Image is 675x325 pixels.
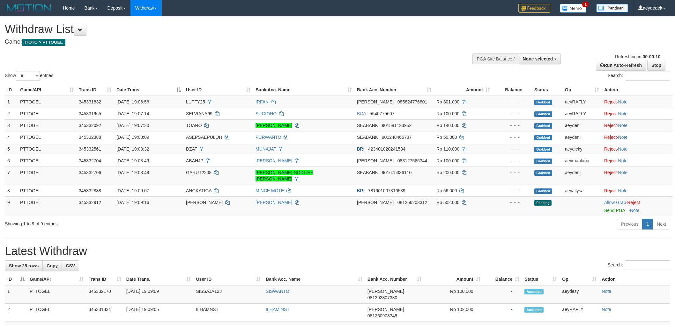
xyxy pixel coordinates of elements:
[532,84,562,96] th: Status
[256,170,313,181] a: [PERSON_NAME] GODLIEF [PERSON_NAME]
[186,146,197,152] span: DZAT
[186,135,222,140] span: ASEPSAEPULOH
[602,166,672,185] td: ·
[472,53,518,64] div: PGA Site Balance /
[116,170,149,175] span: [DATE] 19:08:49
[370,111,395,116] span: Copy 5540775607 to clipboard
[602,155,672,166] td: ·
[534,170,552,176] span: Grabbed
[256,135,281,140] a: PURWANTO
[562,185,602,196] td: aeyallysa
[16,71,40,81] select: Showentries
[436,200,459,205] span: Rp 502.000
[79,170,101,175] span: 345332706
[604,158,617,163] a: Reject
[596,4,628,12] img: panduan.png
[22,39,65,46] span: ITOTO > PTTOGEL
[642,54,660,59] strong: 00:00:10
[562,96,602,108] td: aeyRAFLY
[253,84,354,96] th: Bank Acc. Name: activate to sort column ascending
[186,99,205,104] span: LUTFY25
[27,285,86,304] td: PTTOGEL
[560,304,599,322] td: aeyRAFLY
[602,185,672,196] td: ·
[86,273,124,285] th: Trans ID: activate to sort column ascending
[27,304,86,322] td: PTTOGEL
[18,119,76,131] td: PTTOGEL
[18,155,76,166] td: PTTOGEL
[493,84,532,96] th: Balance
[618,123,628,128] a: Note
[495,110,529,117] div: - - -
[256,188,284,193] a: MINCE MOTE
[604,200,627,205] span: ·
[5,71,53,81] label: Show entries
[523,56,553,61] span: None selected
[596,60,646,71] a: Run Auto-Refresh
[604,188,617,193] a: Reject
[562,108,602,119] td: aeyRAFLY
[5,39,444,45] h4: Game:
[193,304,263,322] td: ILHAMNST
[522,273,560,285] th: Status: activate to sort column ascending
[256,111,277,116] a: SUGIONO
[367,295,397,300] span: Copy 081392307330 to clipboard
[79,99,101,104] span: 345331832
[608,260,670,270] label: Search:
[183,84,253,96] th: User ID: activate to sort column ascending
[357,200,394,205] span: [PERSON_NAME]
[524,289,544,294] span: Accepted
[365,273,424,285] th: Bank Acc. Number: activate to sort column ascending
[27,273,86,285] th: Game/API: activate to sort column ascending
[534,111,552,117] span: Grabbed
[534,123,552,129] span: Grabbed
[124,304,194,322] td: [DATE] 19:09:05
[615,54,660,59] span: Refreshing in:
[602,143,672,155] td: ·
[424,285,483,304] td: Rp 100,000
[66,263,75,268] span: CSV
[495,146,529,152] div: - - -
[5,143,18,155] td: 5
[116,200,149,205] span: [DATE] 19:09:16
[524,307,544,313] span: Accepted
[642,219,653,230] a: 1
[116,111,149,116] span: [DATE] 19:07:14
[357,111,366,116] span: BCA
[42,260,62,271] a: Copy
[256,99,269,104] a: IRFAN
[519,53,561,64] button: None selected
[186,123,202,128] span: TOARO
[483,304,522,322] td: -
[382,170,412,175] span: Copy 901675336110 to clipboard
[367,313,397,318] span: Copy 081260903345 to clipboard
[124,285,194,304] td: [DATE] 19:09:09
[604,123,617,128] a: Reject
[5,131,18,143] td: 4
[116,158,149,163] span: [DATE] 19:08:49
[436,111,459,116] span: Rp 100.000
[562,166,602,185] td: aeydeni
[534,147,552,152] span: Grabbed
[357,146,364,152] span: BRI
[114,84,183,96] th: Date Trans.: activate to sort column descending
[618,135,628,140] a: Note
[256,146,276,152] a: MUNAJAT
[18,131,76,143] td: PTTOGEL
[116,99,149,104] span: [DATE] 19:06:56
[186,200,223,205] span: [PERSON_NAME]
[562,131,602,143] td: aeydeni
[627,200,640,205] a: Reject
[76,84,114,96] th: Trans ID: activate to sort column ascending
[5,108,18,119] td: 2
[495,199,529,206] div: - - -
[604,208,625,213] a: Send PGA
[602,108,672,119] td: ·
[618,170,628,175] a: Note
[79,188,101,193] span: 345332838
[5,273,27,285] th: ID: activate to sort column descending
[116,188,149,193] span: [DATE] 19:09:07
[562,155,602,166] td: aeymaulana
[5,155,18,166] td: 6
[367,307,404,312] span: [PERSON_NAME]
